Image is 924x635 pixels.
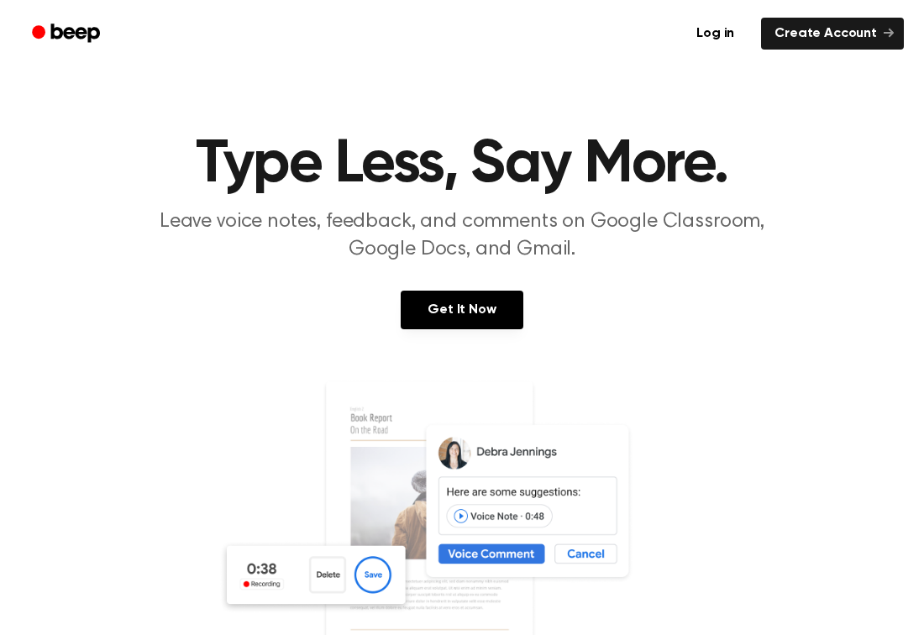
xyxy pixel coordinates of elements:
[139,208,785,264] p: Leave voice notes, feedback, and comments on Google Classroom, Google Docs, and Gmail.
[20,18,115,50] a: Beep
[401,291,522,329] a: Get It Now
[32,134,892,195] h1: Type Less, Say More.
[761,18,904,50] a: Create Account
[680,14,751,53] a: Log in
